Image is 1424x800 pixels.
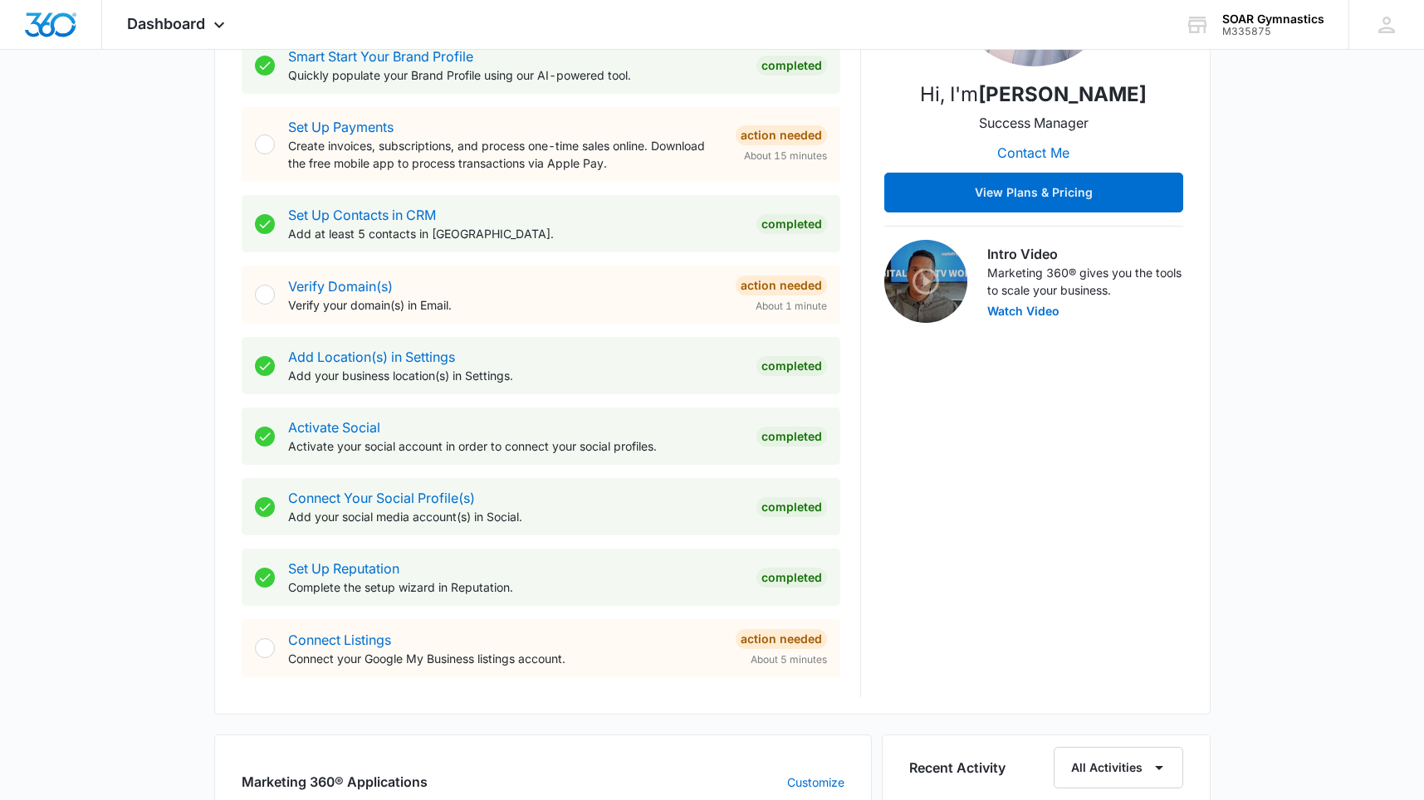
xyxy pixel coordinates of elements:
p: Add your business location(s) in Settings. [288,367,743,384]
div: account name [1222,12,1324,26]
div: Action Needed [736,629,827,649]
div: Completed [756,427,827,446]
a: Set Up Reputation [288,560,399,577]
span: About 1 minute [756,299,827,314]
p: Activate your social account in order to connect your social profiles. [288,437,743,455]
span: About 15 minutes [744,149,827,163]
button: Contact Me [981,133,1086,173]
span: Dashboard [127,15,205,32]
h2: Marketing 360® Applications [242,772,428,792]
img: Intro Video [884,240,967,323]
p: Success Manager [979,113,1089,133]
span: About 5 minutes [751,652,827,667]
a: Connect Your Social Profile(s) [288,490,475,506]
div: account id [1222,26,1324,37]
p: Create invoices, subscriptions, and process one-time sales online. Download the free mobile app t... [288,137,722,172]
a: Smart Start Your Brand Profile [288,48,473,65]
p: Complete the setup wizard in Reputation. [288,578,743,596]
p: Marketing 360® gives you the tools to scale your business. [987,264,1183,299]
a: Set Up Contacts in CRM [288,207,436,223]
div: Completed [756,568,827,588]
button: All Activities [1054,747,1183,788]
h3: Intro Video [987,244,1183,264]
div: Action Needed [736,125,827,145]
a: Verify Domain(s) [288,278,393,295]
a: Add Location(s) in Settings [288,349,455,365]
div: Completed [756,214,827,234]
p: Verify your domain(s) in Email. [288,296,722,314]
a: Set Up Payments [288,119,394,135]
a: Activate Social [288,419,380,436]
p: Connect your Google My Business listings account. [288,650,722,667]
button: View Plans & Pricing [884,173,1183,212]
p: Hi, I'm [920,80,1147,110]
p: Add your social media account(s) in Social. [288,508,743,525]
div: Action Needed [736,276,827,295]
div: Completed [756,356,827,376]
h6: Recent Activity [909,758,1006,778]
a: Customize [787,773,844,791]
p: Add at least 5 contacts in [GEOGRAPHIC_DATA]. [288,225,743,242]
button: Watch Video [987,305,1059,317]
a: Connect Listings [288,632,391,648]
div: Completed [756,56,827,76]
p: Quickly populate your Brand Profile using our AI-powered tool. [288,66,743,84]
div: Completed [756,497,827,517]
strong: [PERSON_NAME] [978,82,1147,106]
